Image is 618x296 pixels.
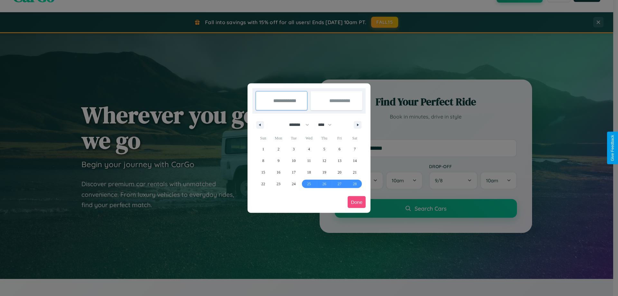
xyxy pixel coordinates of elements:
[271,178,286,190] button: 23
[301,133,316,143] span: Wed
[317,167,332,178] button: 19
[262,143,264,155] span: 1
[301,155,316,167] button: 11
[276,167,280,178] span: 16
[277,155,279,167] span: 9
[323,143,325,155] span: 5
[271,133,286,143] span: Mon
[256,178,271,190] button: 22
[286,155,301,167] button: 10
[292,155,296,167] span: 10
[610,135,615,161] div: Give Feedback
[301,143,316,155] button: 4
[348,196,366,208] button: Done
[256,133,271,143] span: Sun
[322,155,326,167] span: 12
[338,178,342,190] span: 27
[354,143,356,155] span: 7
[271,155,286,167] button: 9
[347,155,362,167] button: 14
[317,155,332,167] button: 12
[317,143,332,155] button: 5
[256,167,271,178] button: 15
[271,167,286,178] button: 16
[256,143,271,155] button: 1
[322,178,326,190] span: 26
[307,155,311,167] span: 11
[276,178,280,190] span: 23
[332,143,347,155] button: 6
[353,155,357,167] span: 14
[339,143,341,155] span: 6
[292,167,296,178] span: 17
[317,178,332,190] button: 26
[353,178,357,190] span: 28
[322,167,326,178] span: 19
[261,167,265,178] span: 15
[286,178,301,190] button: 24
[277,143,279,155] span: 2
[317,133,332,143] span: Thu
[308,143,310,155] span: 4
[262,155,264,167] span: 8
[271,143,286,155] button: 2
[353,167,357,178] span: 21
[332,167,347,178] button: 20
[307,167,311,178] span: 18
[256,155,271,167] button: 8
[293,143,295,155] span: 3
[347,178,362,190] button: 28
[286,167,301,178] button: 17
[301,178,316,190] button: 25
[301,167,316,178] button: 18
[292,178,296,190] span: 24
[286,133,301,143] span: Tue
[332,178,347,190] button: 27
[347,143,362,155] button: 7
[286,143,301,155] button: 3
[332,155,347,167] button: 13
[338,167,342,178] span: 20
[347,133,362,143] span: Sat
[338,155,342,167] span: 13
[347,167,362,178] button: 21
[307,178,311,190] span: 25
[332,133,347,143] span: Fri
[261,178,265,190] span: 22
